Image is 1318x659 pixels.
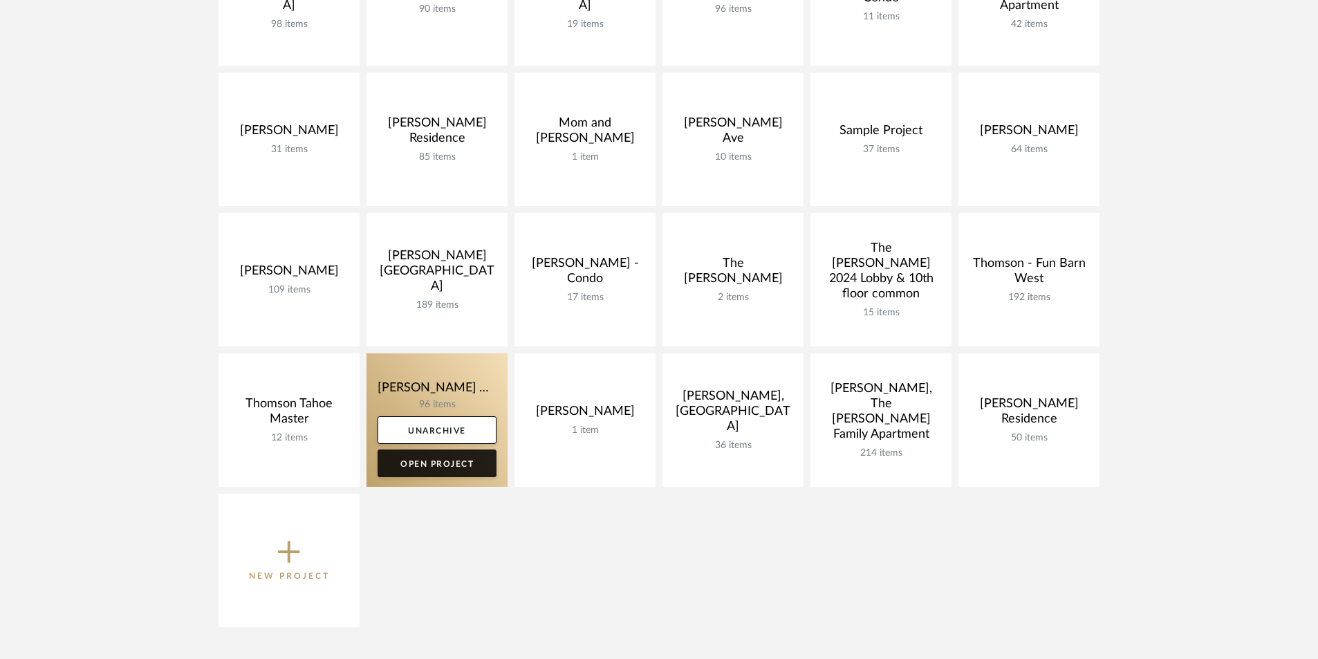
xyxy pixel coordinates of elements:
div: 189 items [378,299,496,311]
div: 15 items [822,307,940,319]
div: 19 items [526,19,644,30]
div: 42 items [969,19,1088,30]
div: 10 items [674,151,792,163]
div: 2 items [674,292,792,304]
div: [PERSON_NAME] Ave [674,115,792,151]
div: [PERSON_NAME] [969,123,1088,144]
div: [PERSON_NAME] [230,263,349,284]
button: New Project [219,494,360,627]
div: Mom and [PERSON_NAME] [526,115,644,151]
a: Open Project [378,449,496,477]
div: 36 items [674,440,792,452]
div: 85 items [378,151,496,163]
p: New Project [249,569,330,583]
div: 31 items [230,144,349,156]
div: [PERSON_NAME], [GEOGRAPHIC_DATA] [674,389,792,440]
div: 90 items [378,3,496,15]
div: 11 items [822,11,940,23]
a: Unarchive [378,416,496,444]
div: 37 items [822,144,940,156]
div: [PERSON_NAME] Residence [378,115,496,151]
div: Thomson - Fun Barn West [969,256,1088,292]
div: 214 items [822,447,940,459]
div: 50 items [969,432,1088,444]
div: Sample Project [822,123,940,144]
div: 1 item [526,151,644,163]
div: [PERSON_NAME], The [PERSON_NAME] Family Apartment [822,381,940,447]
div: 109 items [230,284,349,296]
div: 192 items [969,292,1088,304]
div: [PERSON_NAME] [230,123,349,144]
div: [PERSON_NAME] [526,404,644,425]
div: Thomson Tahoe Master [230,396,349,432]
div: [PERSON_NAME] Residence [969,396,1088,432]
div: 64 items [969,144,1088,156]
div: [PERSON_NAME] [GEOGRAPHIC_DATA] [378,248,496,299]
div: The [PERSON_NAME] [674,256,792,292]
div: 96 items [674,3,792,15]
div: 17 items [526,292,644,304]
div: 12 items [230,432,349,444]
div: 98 items [230,19,349,30]
div: The [PERSON_NAME] 2024 Lobby & 10th floor common [822,241,940,307]
div: [PERSON_NAME] - Condo [526,256,644,292]
div: 1 item [526,425,644,436]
